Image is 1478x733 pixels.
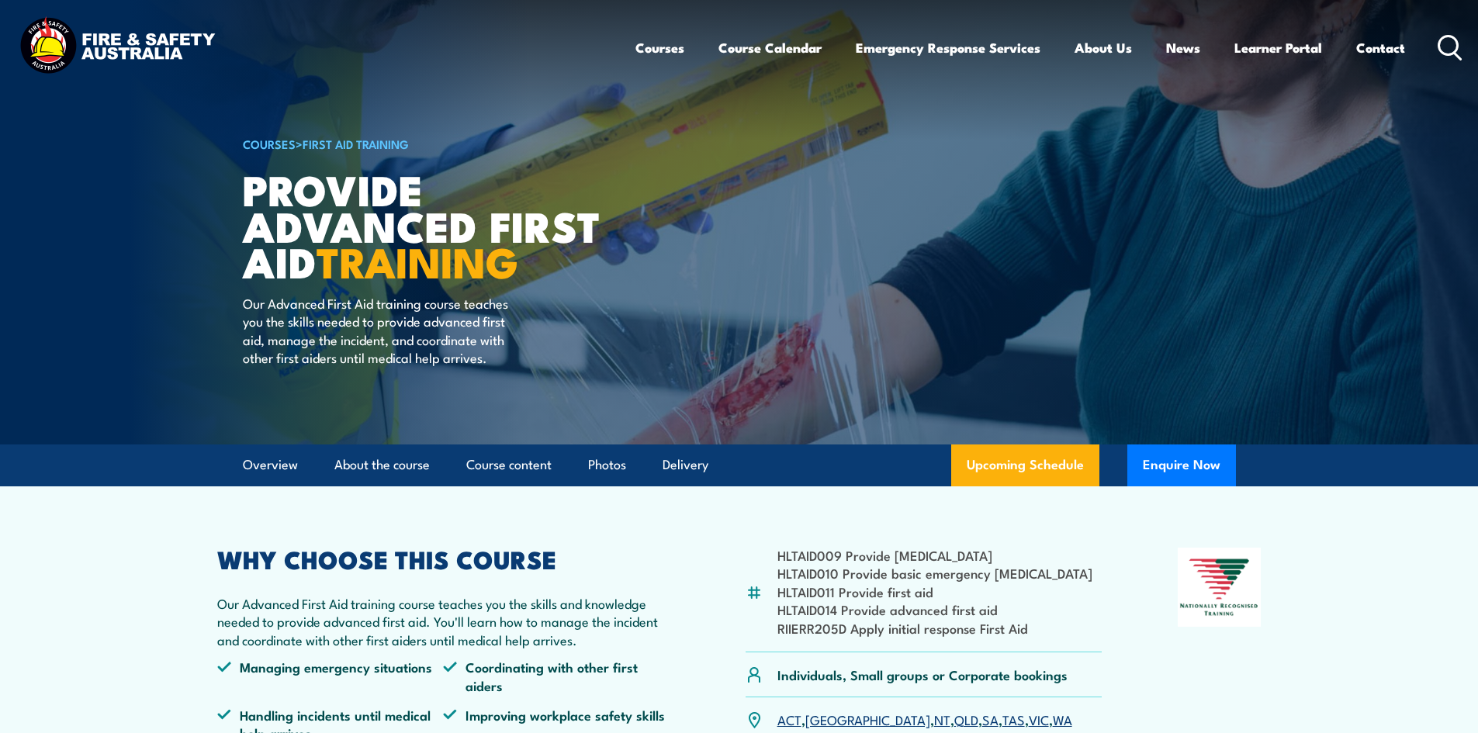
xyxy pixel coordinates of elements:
li: RIIERR205D Apply initial response First Aid [777,619,1092,637]
a: Courses [635,27,684,68]
a: WA [1053,710,1072,728]
a: COURSES [243,135,296,152]
a: Upcoming Schedule [951,444,1099,486]
strong: TRAINING [317,228,518,292]
h6: > [243,134,626,153]
p: Our Advanced First Aid training course teaches you the skills and knowledge needed to provide adv... [217,594,670,648]
a: First Aid Training [303,135,409,152]
a: ACT [777,710,801,728]
li: HLTAID011 Provide first aid [777,583,1092,600]
a: Learner Portal [1234,27,1322,68]
a: TAS [1002,710,1025,728]
li: Coordinating with other first aiders [443,658,670,694]
a: Delivery [663,444,708,486]
li: HLTAID009 Provide [MEDICAL_DATA] [777,546,1092,564]
p: Our Advanced First Aid training course teaches you the skills needed to provide advanced first ai... [243,294,526,367]
a: Overview [243,444,298,486]
a: VIC [1029,710,1049,728]
a: NT [934,710,950,728]
p: , , , , , , , [777,711,1072,728]
a: QLD [954,710,978,728]
a: Photos [588,444,626,486]
a: About the course [334,444,430,486]
li: HLTAID014 Provide advanced first aid [777,600,1092,618]
img: Nationally Recognised Training logo. [1178,548,1262,627]
p: Individuals, Small groups or Corporate bookings [777,666,1068,683]
a: [GEOGRAPHIC_DATA] [805,710,930,728]
button: Enquire Now [1127,444,1236,486]
a: Course Calendar [718,27,822,68]
li: HLTAID010 Provide basic emergency [MEDICAL_DATA] [777,564,1092,582]
li: Managing emergency situations [217,658,444,694]
h2: WHY CHOOSE THIS COURSE [217,548,670,569]
a: Contact [1356,27,1405,68]
a: About Us [1075,27,1132,68]
a: Course content [466,444,552,486]
a: Emergency Response Services [856,27,1040,68]
a: SA [982,710,999,728]
a: News [1166,27,1200,68]
h1: Provide Advanced First Aid [243,171,626,279]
